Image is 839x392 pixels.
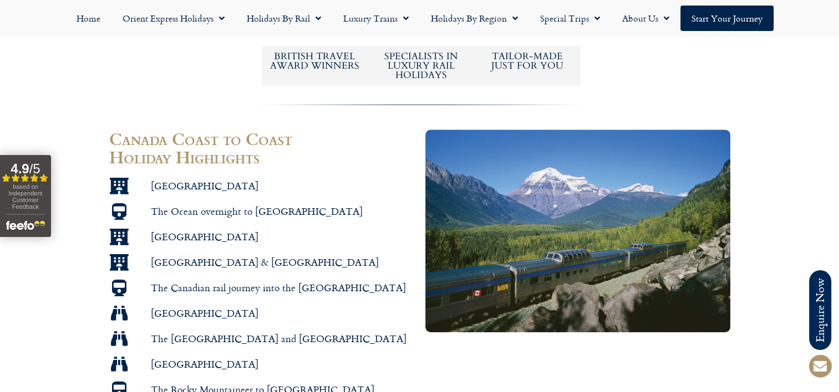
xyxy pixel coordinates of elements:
[420,6,529,31] a: Holidays by Region
[332,6,420,31] a: Luxury Trains
[529,6,611,31] a: Special Trips
[148,332,406,345] span: The [GEOGRAPHIC_DATA] and [GEOGRAPHIC_DATA]
[148,230,258,243] span: [GEOGRAPHIC_DATA]
[111,6,236,31] a: Orient Express Holidays
[611,6,680,31] a: About Us
[148,307,258,319] span: [GEOGRAPHIC_DATA]
[680,6,774,31] a: Start your Journey
[148,281,406,294] span: The Canadian rail journey into the [GEOGRAPHIC_DATA]
[480,51,575,70] h5: tailor-made just for you
[6,6,833,31] nav: Menu
[148,358,258,370] span: [GEOGRAPHIC_DATA]
[148,205,363,218] span: The Ocean overnight to [GEOGRAPHIC_DATA]
[109,148,414,167] h2: Holiday Highlights
[148,179,258,192] span: [GEOGRAPHIC_DATA]
[109,130,414,148] h2: Canada Coast to Coast
[267,51,363,70] h5: British Travel Award winners
[65,6,111,31] a: Home
[236,6,332,31] a: Holidays by Rail
[148,256,379,269] span: [GEOGRAPHIC_DATA] & [GEOGRAPHIC_DATA]
[373,51,469,80] h6: Specialists in luxury rail holidays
